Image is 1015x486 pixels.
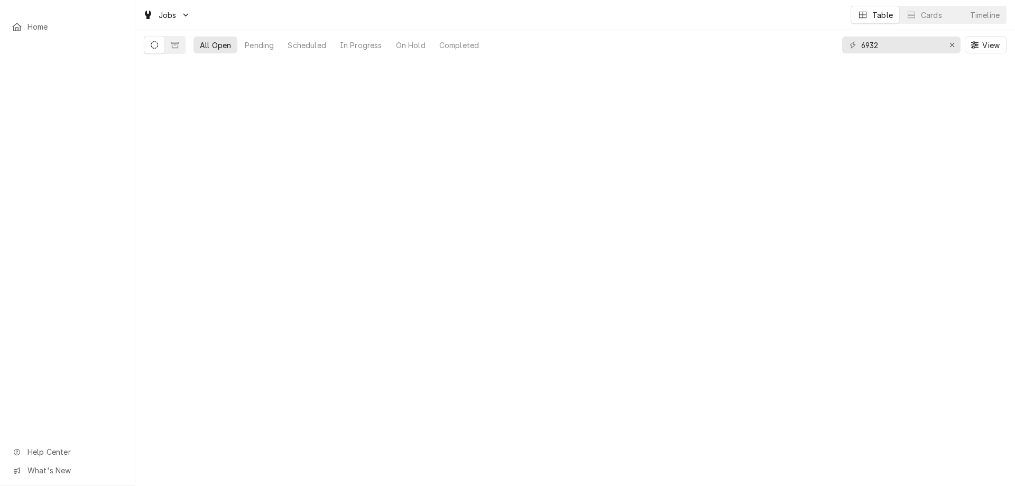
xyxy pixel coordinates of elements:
[861,36,940,53] input: Keyword search
[439,40,479,51] div: Completed
[288,40,326,51] div: Scheduled
[965,36,1007,53] button: View
[970,10,1000,21] div: Timeline
[245,40,274,51] div: Pending
[980,40,1002,51] span: View
[921,10,942,21] div: Cards
[27,465,122,476] span: What's New
[6,443,128,461] a: Go to Help Center
[200,40,231,51] div: All Open
[27,21,123,32] span: Home
[27,446,122,457] span: Help Center
[944,36,961,53] button: Erase input
[872,10,893,21] div: Table
[139,6,195,24] a: Go to Jobs
[6,18,128,35] a: Home
[340,40,382,51] div: In Progress
[159,10,177,21] span: Jobs
[6,462,128,479] a: Go to What's New
[396,40,426,51] div: On Hold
